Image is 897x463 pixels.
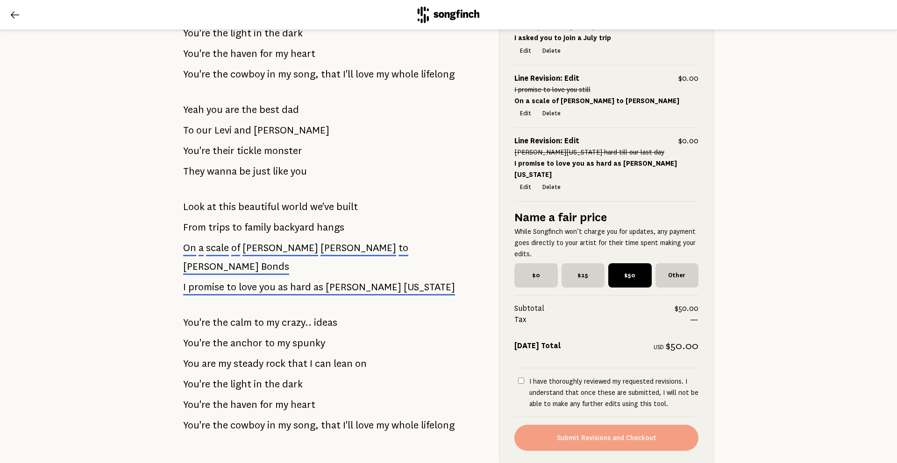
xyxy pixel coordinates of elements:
button: Edit [514,44,537,57]
span: whole [392,416,419,435]
span: $50.00 [675,303,698,314]
span: On [183,242,196,253]
p: While Songfinch won’t charge you for updates, any payment goes directly to your artist for their ... [514,226,698,260]
span: song, [293,65,319,84]
span: to [399,242,408,253]
span: best [259,100,279,119]
span: my [218,354,231,373]
span: [US_STATE] [404,281,455,293]
span: my [376,65,389,84]
span: on [355,354,367,373]
strong: I asked you to join a July trip [514,34,611,42]
button: Delete [537,107,566,120]
button: Delete [537,181,566,194]
span: From [183,218,206,237]
span: $0 [514,263,558,288]
span: You're [183,141,210,160]
span: $50 [608,263,652,288]
span: just [253,162,271,181]
span: light [230,24,251,42]
button: Edit [514,107,537,120]
span: love [239,281,257,293]
p: I have thoroughly reviewed my requested revisions. I understand that once these are submitted, I ... [529,376,698,409]
span: the [213,24,228,42]
span: crazy.. [282,313,312,332]
span: as [278,281,288,293]
span: hard [290,281,311,293]
span: They [183,162,205,181]
span: beautiful [238,197,279,216]
span: spunky [292,334,325,352]
span: dad [282,100,299,119]
span: trips [208,218,230,237]
span: the [264,24,280,42]
span: I [183,281,186,293]
span: are [225,100,239,119]
span: my [275,395,288,414]
span: the [242,100,257,119]
s: I promise to love you still [514,86,591,93]
span: the [213,416,228,435]
span: Bonds [261,261,289,272]
span: as [313,281,323,293]
span: at [207,197,216,216]
span: world [282,197,308,216]
span: heart [291,395,315,414]
span: haven [230,395,257,414]
span: cowboy [230,65,265,84]
span: built [336,197,358,216]
span: Subtotal [514,303,675,314]
strong: On a scale of [PERSON_NAME] to [PERSON_NAME] [514,97,679,105]
span: for [260,44,273,63]
button: Delete [537,44,566,57]
span: be [239,162,250,181]
span: the [213,44,228,63]
span: to [232,218,242,237]
span: in [254,375,262,393]
span: monster [264,141,302,160]
span: to [227,281,236,293]
span: and [234,121,251,140]
span: Tax [514,314,690,325]
span: $50.00 [666,340,698,351]
span: tickle [237,141,262,160]
span: that [321,65,341,84]
s: [PERSON_NAME][US_STATE] hard till our last day [514,148,664,156]
span: the [213,313,228,332]
span: this [219,197,236,216]
strong: Line Revision: Edit [514,74,579,83]
span: [PERSON_NAME] [320,242,396,253]
span: [PERSON_NAME] [183,261,259,272]
h5: Name a fair price [514,209,698,226]
span: You're [183,334,210,352]
span: Levi [214,121,232,140]
span: Yeah [183,100,204,119]
span: to [254,313,264,332]
span: You're [183,416,210,435]
span: heart [291,44,315,63]
span: You're [183,375,210,393]
span: can [315,354,331,373]
span: USD [654,344,664,351]
span: the [213,375,228,393]
strong: [DATE] Total [514,342,561,350]
span: my [275,44,288,63]
span: You're [183,395,210,414]
span: wanna [207,162,237,181]
span: in [254,24,262,42]
span: steady [234,354,263,373]
span: You're [183,65,210,84]
span: whole [392,65,419,84]
span: to [265,334,275,352]
span: lifelong [421,416,455,435]
span: To [183,121,194,140]
button: Submit Revisions and Checkout [514,425,698,451]
span: my [277,334,290,352]
span: light [230,375,251,393]
span: $0.00 [678,135,698,147]
span: the [213,65,228,84]
span: You're [183,313,210,332]
span: the [213,334,228,352]
span: You're [183,24,210,42]
span: the [264,375,280,393]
